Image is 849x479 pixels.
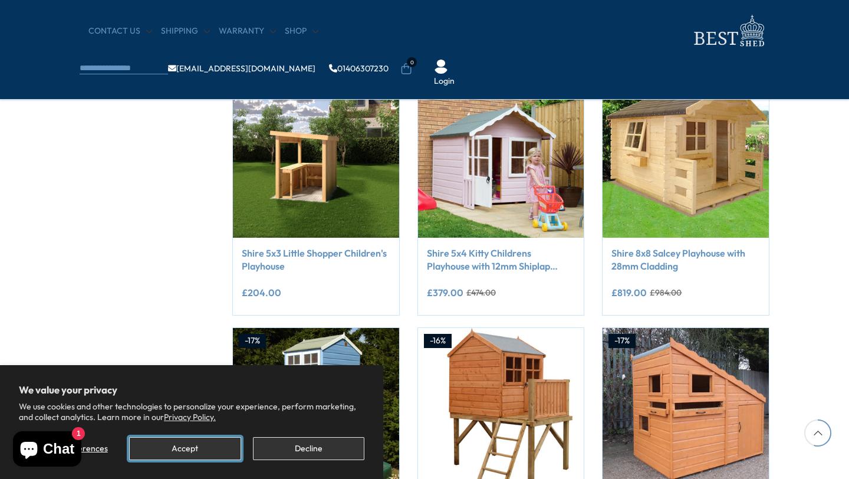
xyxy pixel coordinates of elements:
[611,288,647,297] ins: £819.00
[242,247,390,273] a: Shire 5x3 Little Shopper Children's Playhouse
[418,71,584,238] img: Shire 5x4 Kitty Childrens Playhouse with 12mm Shiplap cladding - Best Shed
[687,12,769,50] img: logo
[9,431,85,470] inbox-online-store-chat: Shopify online store chat
[253,437,364,460] button: Decline
[650,288,682,297] del: £984.00
[407,57,417,67] span: 0
[239,334,266,348] div: -17%
[285,25,318,37] a: Shop
[329,64,389,73] a: 01406307230
[608,334,636,348] div: -17%
[434,60,448,74] img: User Icon
[611,247,760,273] a: Shire 8x8 Salcey Playhouse with 28mm Cladding
[434,76,455,87] a: Login
[424,334,452,348] div: -16%
[427,288,463,297] ins: £379.00
[19,384,364,396] h2: We value your privacy
[219,25,276,37] a: Warranty
[161,25,210,37] a: Shipping
[242,288,281,297] ins: £204.00
[164,412,216,422] a: Privacy Policy.
[400,63,412,75] a: 0
[427,247,575,273] a: Shire 5x4 Kitty Childrens Playhouse with 12mm Shiplap cladding
[168,64,315,73] a: [EMAIL_ADDRESS][DOMAIN_NAME]
[129,437,241,460] button: Accept
[19,401,364,422] p: We use cookies and other technologies to personalize your experience, perform marketing, and coll...
[466,288,496,297] del: £474.00
[88,25,152,37] a: CONTACT US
